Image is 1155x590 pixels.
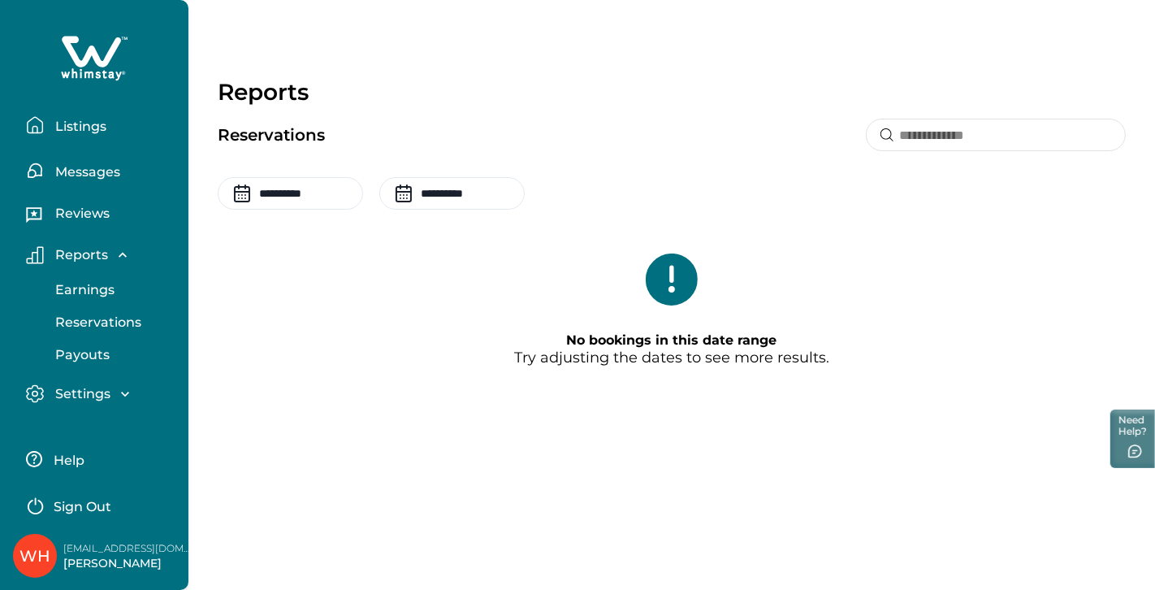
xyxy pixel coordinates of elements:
p: Help [49,453,84,469]
p: Try adjusting the dates to see more results. [514,332,829,367]
button: Sign Out [26,488,170,521]
button: Reviews [26,200,175,232]
p: Reservations [50,315,141,331]
button: Reports [26,246,175,264]
p: Reports [50,247,108,263]
button: Payouts [37,339,187,371]
button: Settings [26,384,175,403]
p: [EMAIL_ADDRESS][DOMAIN_NAME] [63,540,193,557]
p: Reports [218,78,1126,106]
p: Payouts [50,347,110,363]
button: Reservations [37,306,187,339]
button: Help [26,443,170,475]
span: No bookings in this date range [567,332,777,348]
p: Reviews [50,206,110,222]
p: Listings [50,119,106,135]
p: Earnings [50,282,115,298]
div: Reports [26,274,175,371]
button: Listings [26,109,175,141]
p: Settings [50,386,110,402]
div: Whimstay Host [19,536,50,575]
p: Messages [50,164,120,180]
p: [PERSON_NAME] [63,556,193,572]
button: Earnings [37,274,187,306]
p: Sign Out [54,499,111,515]
button: Messages [26,154,175,187]
p: Reservations [218,128,325,144]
